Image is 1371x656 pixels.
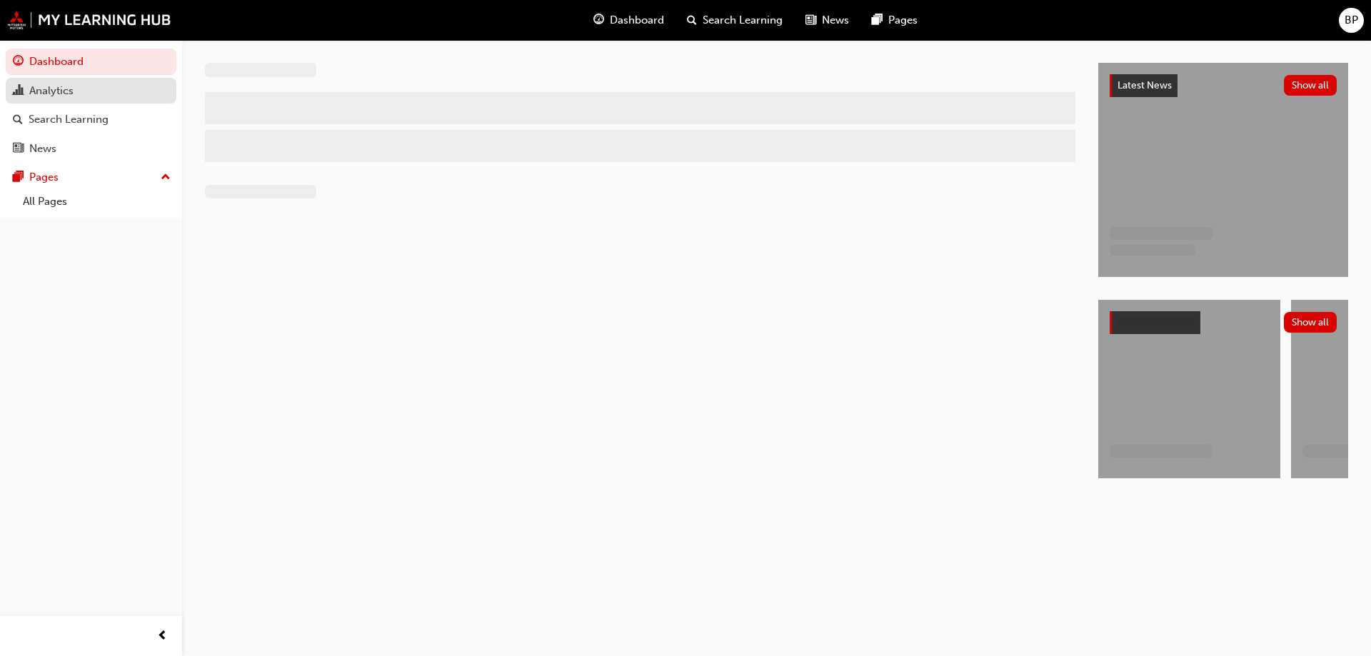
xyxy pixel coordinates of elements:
span: pages-icon [872,11,883,29]
a: Search Learning [6,106,176,133]
span: guage-icon [593,11,604,29]
a: Show all [1110,311,1337,334]
a: Dashboard [6,49,176,75]
span: up-icon [161,168,171,187]
span: guage-icon [13,56,24,69]
a: search-iconSearch Learning [676,6,794,35]
div: Pages [29,169,59,186]
span: search-icon [687,11,697,29]
button: BP [1339,8,1364,33]
div: News [29,141,56,157]
span: news-icon [13,143,24,156]
a: All Pages [17,191,176,213]
div: Analytics [29,83,74,99]
a: Analytics [6,78,176,104]
button: Pages [6,164,176,191]
a: guage-iconDashboard [582,6,676,35]
span: chart-icon [13,85,24,98]
a: news-iconNews [794,6,860,35]
img: mmal [7,11,171,29]
button: Show all [1284,75,1337,96]
button: DashboardAnalyticsSearch LearningNews [6,46,176,164]
span: BP [1345,12,1358,29]
span: pages-icon [13,171,24,184]
span: Dashboard [610,12,664,29]
span: Search Learning [703,12,783,29]
span: News [822,12,849,29]
span: prev-icon [157,627,168,645]
button: Show all [1284,312,1337,333]
div: Search Learning [29,111,109,128]
a: News [6,136,176,162]
a: Latest NewsShow all [1110,74,1337,97]
a: pages-iconPages [860,6,929,35]
span: news-icon [805,11,816,29]
span: search-icon [13,113,23,126]
span: Pages [888,12,918,29]
span: Latest News [1118,79,1172,91]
